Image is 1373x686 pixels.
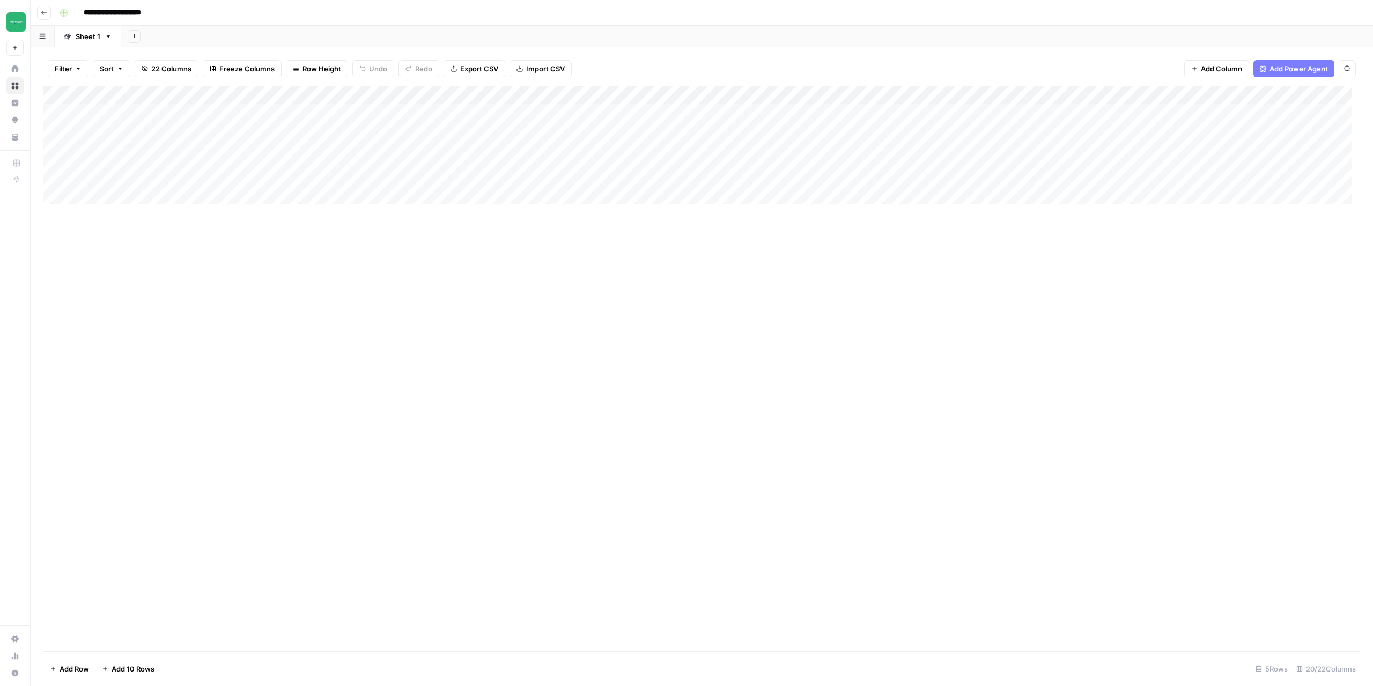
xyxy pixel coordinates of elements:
[6,647,24,665] a: Usage
[55,63,72,74] span: Filter
[6,94,24,112] a: Insights
[6,77,24,94] a: Browse
[151,63,191,74] span: 22 Columns
[6,9,24,35] button: Workspace: Team Empathy
[93,60,130,77] button: Sort
[1251,660,1292,677] div: 5 Rows
[48,60,88,77] button: Filter
[6,60,24,77] a: Home
[6,665,24,682] button: Help + Support
[460,63,498,74] span: Export CSV
[6,112,24,129] a: Opportunities
[286,60,348,77] button: Row Height
[55,26,121,47] a: Sheet 1
[76,31,100,42] div: Sheet 1
[60,663,89,674] span: Add Row
[1269,63,1328,74] span: Add Power Agent
[302,63,341,74] span: Row Height
[6,12,26,32] img: Team Empathy Logo
[369,63,387,74] span: Undo
[526,63,565,74] span: Import CSV
[6,630,24,647] a: Settings
[510,60,572,77] button: Import CSV
[398,60,439,77] button: Redo
[415,63,432,74] span: Redo
[444,60,505,77] button: Export CSV
[135,60,198,77] button: 22 Columns
[219,63,275,74] span: Freeze Columns
[203,60,282,77] button: Freeze Columns
[1253,60,1334,77] button: Add Power Agent
[100,63,114,74] span: Sort
[43,660,95,677] button: Add Row
[1292,660,1360,677] div: 20/22 Columns
[6,129,24,146] a: Your Data
[112,663,154,674] span: Add 10 Rows
[352,60,394,77] button: Undo
[1201,63,1242,74] span: Add Column
[1184,60,1249,77] button: Add Column
[95,660,161,677] button: Add 10 Rows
